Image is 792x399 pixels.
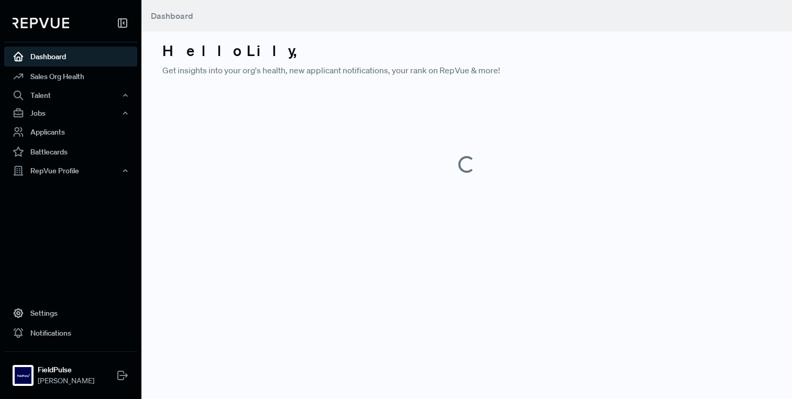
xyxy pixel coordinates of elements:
button: RepVue Profile [4,162,137,180]
button: Jobs [4,104,137,122]
strong: FieldPulse [38,364,94,375]
a: FieldPulseFieldPulse[PERSON_NAME] [4,351,137,391]
a: Sales Org Health [4,66,137,86]
a: Notifications [4,323,137,343]
span: Dashboard [151,10,193,21]
button: Talent [4,86,137,104]
a: Battlecards [4,142,137,162]
a: Dashboard [4,47,137,66]
img: RepVue [13,18,69,28]
a: Applicants [4,122,137,142]
span: [PERSON_NAME] [38,375,94,386]
a: Settings [4,303,137,323]
p: Get insights into your org's health, new applicant notifications, your rank on RepVue & more! [162,64,771,76]
h3: Hello Lily , [162,42,771,60]
img: FieldPulse [15,367,31,384]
